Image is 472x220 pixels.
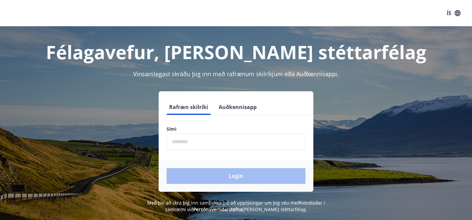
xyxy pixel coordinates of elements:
[443,7,464,19] button: ÍS
[167,99,211,115] button: Rafræn skilríki
[133,70,339,78] span: Vinsamlegast skráðu þig inn með rafrænum skilríkjum eða Auðkennisappi.
[8,39,464,64] h1: Félagavefur, [PERSON_NAME] stéttarfélag
[147,200,325,212] span: Með því að skrá þig inn samþykkir þú að upplýsingar um þig séu meðhöndlaðar í samræmi við [PERSON...
[193,206,243,212] a: Persónuverndarstefna
[216,99,259,115] button: Auðkennisapp
[167,126,305,132] label: Sími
